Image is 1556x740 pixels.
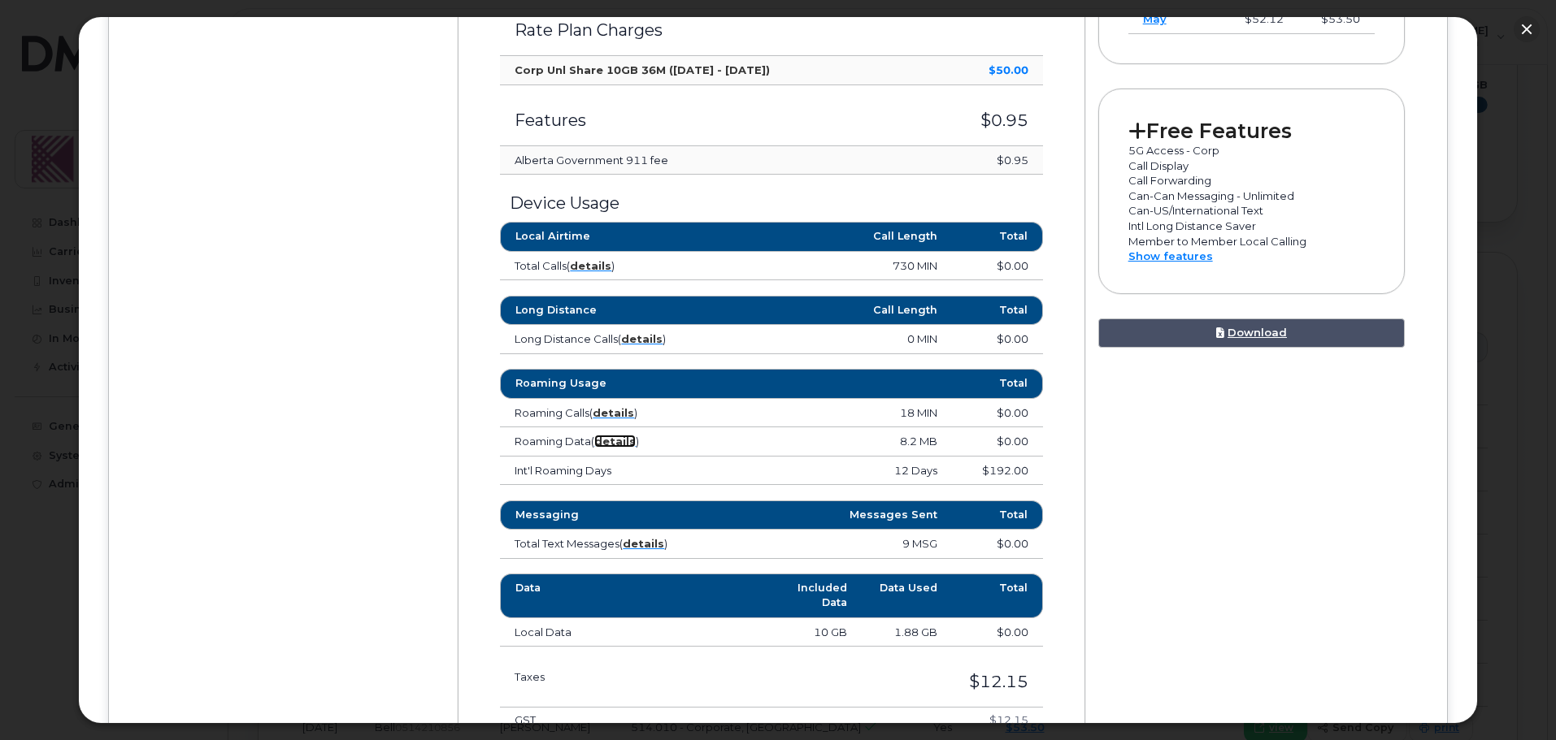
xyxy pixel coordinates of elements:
[726,457,952,486] td: 12 Days
[589,406,637,419] span: ( )
[515,671,689,682] h3: Taxes
[500,369,726,398] th: Roaming Usage
[500,618,771,647] td: Local Data
[726,399,952,428] td: 18 MIN
[500,573,771,618] th: Data
[952,427,1042,457] td: $0.00
[500,500,726,530] th: Messaging
[719,673,1028,690] h3: $12.15
[500,427,726,457] td: Roaming Data
[621,332,663,345] a: details
[500,530,726,559] td: Total Text Messages
[619,537,667,550] span: ( )
[593,406,634,419] a: details
[591,435,639,448] span: ( )
[500,325,726,354] td: Long Distance Calls
[726,530,952,559] td: 9 MSG
[862,618,952,647] td: 1.88 GB
[1098,318,1406,348] a: Download
[952,399,1042,428] td: $0.00
[500,399,726,428] td: Roaming Calls
[771,573,862,618] th: Included Data
[952,369,1042,398] th: Total
[952,325,1042,354] td: $0.00
[952,573,1042,618] th: Total
[726,325,952,354] td: 0 MIN
[952,618,1042,647] td: $0.00
[623,537,664,550] a: details
[726,427,952,457] td: 8.2 MB
[618,332,666,345] span: ( )
[771,618,862,647] td: 10 GB
[745,714,1028,725] h4: $12.15
[726,500,952,530] th: Messages Sent
[515,714,715,725] h4: GST
[952,530,1042,559] td: $0.00
[594,435,636,448] a: details
[500,457,726,486] td: Int'l Roaming Days
[952,457,1042,486] td: $192.00
[952,500,1042,530] th: Total
[862,573,952,618] th: Data Used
